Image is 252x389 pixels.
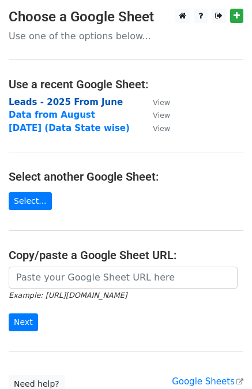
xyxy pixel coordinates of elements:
a: View [141,110,170,120]
small: Example: [URL][DOMAIN_NAME] [9,291,127,300]
h4: Copy/paste a Google Sheet URL: [9,248,243,262]
input: Next [9,313,38,331]
small: View [153,98,170,107]
a: Google Sheets [172,376,243,387]
small: View [153,124,170,133]
a: View [141,123,170,133]
iframe: Chat Widget [194,334,252,389]
p: Use one of the options below... [9,30,243,42]
input: Paste your Google Sheet URL here [9,267,238,289]
a: View [141,97,170,107]
a: Select... [9,192,52,210]
a: Leads - 2025 From June [9,97,123,107]
a: Data from August [9,110,95,120]
h4: Select another Google Sheet: [9,170,243,184]
a: [DATE] (Data State wise) [9,123,130,133]
small: View [153,111,170,119]
h4: Use a recent Google Sheet: [9,77,243,91]
h3: Choose a Google Sheet [9,9,243,25]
